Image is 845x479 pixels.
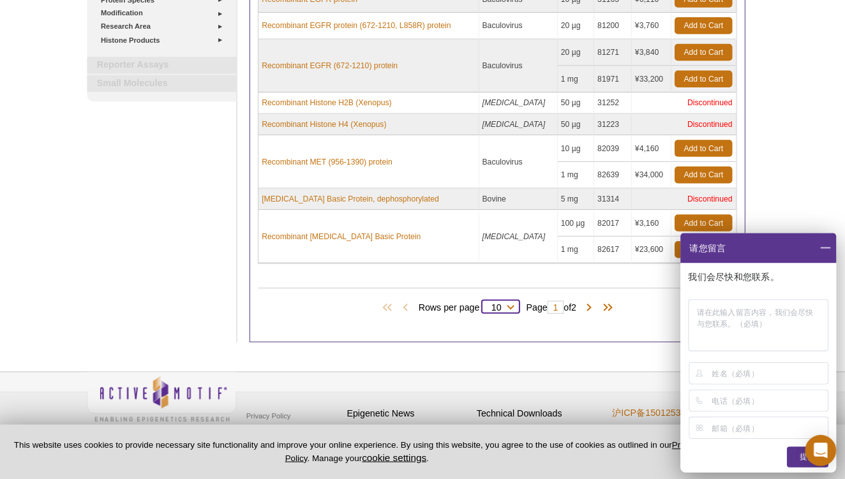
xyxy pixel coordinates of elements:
[612,408,694,419] a: 沪ICP备15012530号
[484,126,546,135] i: [MEDICAL_DATA]
[481,141,558,193] td: Baculovirus
[521,304,583,316] span: Page of
[631,214,670,240] td: ¥3,160
[687,274,827,286] p: 我们会尽快和您联系。
[594,193,631,214] td: 31314
[673,77,730,94] a: Add to Cart
[631,141,670,167] td: ¥4,160
[784,447,825,468] div: 提交
[558,214,594,240] td: 100 µg
[96,374,243,425] img: Active Motif,
[267,198,442,209] a: [MEDICAL_DATA] Basic Protein, dephosphorylated
[109,14,235,27] a: Modification
[594,167,631,193] td: 82639
[96,82,243,98] a: Small Molecules
[484,236,546,245] i: [MEDICAL_DATA]
[673,145,730,162] a: Add to Cart
[558,141,594,167] td: 10 µg
[673,51,730,68] a: Add to Cart
[673,219,730,235] a: Add to Cart
[402,304,415,317] span: Previous Page
[267,103,395,115] a: Recombinant Histone H2B (Xenopus)
[351,424,472,468] p: Sign up for our monthly newsletter highlighting recent publications in the field of epigenetics.
[631,240,670,267] td: ¥23,600
[594,141,631,167] td: 82039
[558,193,594,214] td: 5 mg
[594,99,631,120] td: 31252
[479,424,600,457] p: Get our brochures and newsletters, or request them by mail.
[290,441,698,462] a: Privacy Policy
[673,172,730,188] a: Add to Cart
[596,304,615,317] span: Last Page
[631,193,734,214] td: Discontinued
[687,237,724,267] span: 请您留言
[710,392,822,412] input: 电话（必填）
[383,304,402,317] span: First Page
[267,161,396,173] a: Recombinant MET (956-1390) protein
[572,305,577,315] span: 2
[594,47,631,73] td: 81271
[558,73,594,99] td: 1 mg
[479,409,600,420] h4: Technical Downloads
[249,407,299,426] a: Privacy Policy
[96,64,243,80] a: Reporter Assays
[631,20,670,47] td: ¥3,760
[267,124,390,136] a: Recombinant Histone H4 (Xenopus)
[631,47,670,73] td: ¥3,840
[109,1,235,15] a: Protein Species
[421,303,521,316] span: Rows per page:
[267,1,361,13] a: Recombinant EGFR protein
[558,240,594,267] td: 1 mg
[631,120,734,141] td: Discontinued
[558,167,594,193] td: 1 mg
[710,365,822,385] input: 姓名（必填）
[264,291,735,291] h2: Products (19)
[673,245,730,262] a: Add to Cart
[267,235,424,246] a: Recombinant [MEDICAL_DATA] Basic Protein
[351,409,472,420] h4: Epigenetic News
[631,99,734,120] td: Discontinued
[558,99,594,120] td: 50 µg
[481,20,558,47] td: Baculovirus
[558,20,594,47] td: 20 µg
[673,25,730,41] a: Add to Cart
[484,105,546,114] i: [MEDICAL_DATA]
[631,73,670,99] td: ¥33,200
[802,436,832,466] div: Open Intercom Messenger
[366,452,429,463] button: cookie settings
[481,193,558,214] td: Bovine
[558,120,594,141] td: 50 µg
[631,167,670,193] td: ¥34,000
[109,41,235,54] a: Histone Products
[594,214,631,240] td: 82017
[594,20,631,47] td: 81200
[594,73,631,99] td: 81971
[20,440,701,464] p: This website uses cookies to provide necessary site functionality and improve your online experie...
[594,120,631,141] td: 31223
[583,304,596,317] span: Next Page
[558,47,594,73] td: 20 µg
[109,27,235,41] a: Research Area
[710,418,822,439] input: 邮箱（必填）
[267,27,454,39] a: Recombinant EGFR protein (672-1210, L858R) protein
[267,67,401,78] a: Recombinant EGFR (672-1210) protein
[481,47,558,99] td: Baculovirus
[594,240,631,267] td: 82617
